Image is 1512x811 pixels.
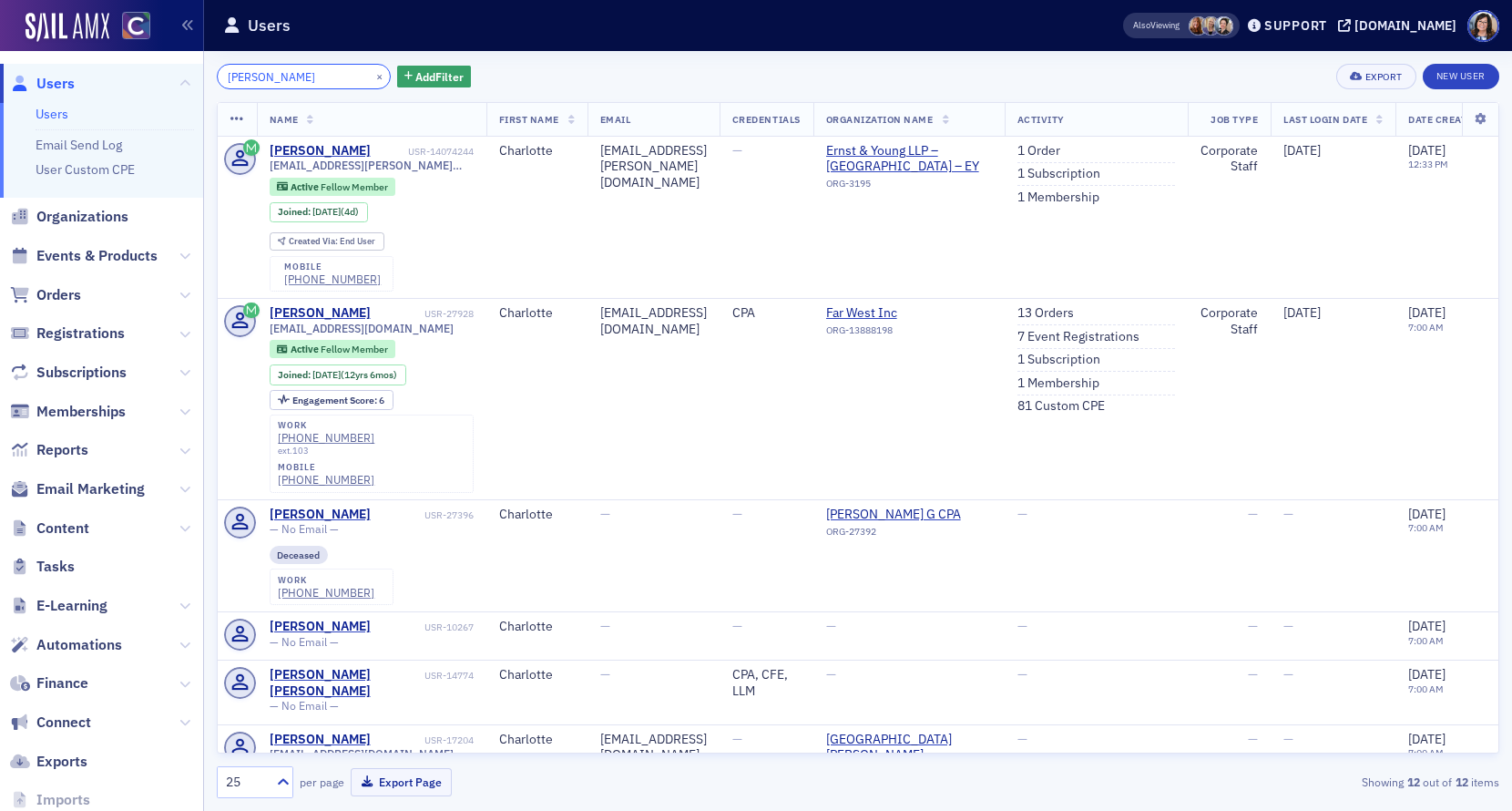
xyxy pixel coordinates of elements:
span: — [1248,506,1258,522]
div: 6 [292,395,384,405]
span: Job Type [1211,113,1258,126]
span: Email Marketing [36,479,145,499]
time: 7:00 AM [1408,321,1444,334]
span: Joined : [278,369,312,381]
span: E-Learning [36,596,107,616]
div: (4d) [312,206,359,218]
div: ORG-27392 [826,526,992,544]
img: SailAMX [26,13,109,42]
a: Memberships [10,402,126,422]
span: First Name [499,113,559,126]
div: Showing out of items [1085,774,1499,790]
div: Export [1365,72,1403,82]
div: mobile [284,262,381,272]
div: [PHONE_NUMBER] [278,473,374,487]
span: Fellow Member [321,180,388,193]
div: Charlotte [499,619,575,635]
div: [EMAIL_ADDRESS][DOMAIN_NAME] [600,732,707,764]
div: work [278,420,374,431]
span: [DATE] [1408,666,1446,683]
a: Registrations [10,323,125,344]
a: Orders [10,285,81,305]
time: 12:33 PM [1408,158,1448,170]
a: New User [1423,64,1499,89]
span: Connect [36,713,91,733]
strong: 12 [1404,774,1423,790]
h1: Users [248,15,291,36]
span: — [600,506,610,522]
div: USR-27396 [373,509,474,521]
span: Add Filter [415,68,464,85]
a: [PHONE_NUMBER] [278,431,374,445]
span: — [1283,666,1293,683]
a: E-Learning [10,596,107,616]
div: ext. 103 [278,446,374,457]
div: mobile [278,462,374,473]
span: Profile [1467,10,1499,42]
div: Charlotte [499,305,575,322]
div: Charlotte [499,143,575,159]
span: Sheila Duggan [1189,16,1208,36]
div: ORG-13888198 [826,324,992,343]
a: Email Send Log [36,137,122,153]
a: [PERSON_NAME] [270,143,371,159]
time: 7:00 AM [1408,683,1444,695]
span: [DATE] [1283,142,1321,159]
span: Memberships [36,402,126,422]
a: Active Fellow Member [277,180,387,192]
span: Imports [36,790,90,810]
span: — No Email — [270,522,339,536]
a: Users [36,106,68,122]
span: Last Login Date [1283,113,1367,126]
span: Activity [1017,113,1065,126]
span: — No Email — [270,699,339,713]
a: 7 Event Registrations [1017,329,1139,345]
img: SailAMX [122,12,150,40]
span: Organizations [36,207,128,227]
div: Joined: 2013-03-31 00:00:00 [270,364,406,385]
a: User Custom CPE [36,161,135,178]
div: [PHONE_NUMBER] [284,272,381,286]
strong: 12 [1452,774,1471,790]
div: 25 [226,773,266,792]
a: [PERSON_NAME] G CPA [826,507,992,523]
a: Content [10,518,89,539]
a: Exports [10,752,87,772]
span: Users [36,74,75,94]
div: Charlotte [499,507,575,523]
div: [EMAIL_ADDRESS][DOMAIN_NAME] [600,305,707,337]
span: — [1283,731,1293,747]
span: — [1248,618,1258,634]
a: Connect [10,713,91,733]
button: AddFilter [397,66,472,88]
a: [PERSON_NAME] [PERSON_NAME] [270,667,422,699]
div: Joined: 2025-10-11 00:00:00 [270,202,368,222]
span: — [600,618,610,634]
div: Engagement Score: 6 [270,390,393,410]
span: Organization Name [826,113,934,126]
div: End User [289,237,375,247]
div: CPA, CFE, LLM [732,667,801,699]
span: Content [36,518,89,539]
a: [PERSON_NAME] [270,507,371,523]
div: USR-10267 [373,621,474,633]
span: [DATE] [1408,304,1446,321]
span: Credentials [732,113,801,126]
a: Email Marketing [10,479,145,499]
span: Registrations [36,323,125,344]
div: [EMAIL_ADDRESS][PERSON_NAME][DOMAIN_NAME] [600,143,707,191]
a: 81 Custom CPE [1017,398,1105,415]
div: Deceased [270,546,329,564]
span: Name [270,113,299,126]
div: Also [1133,19,1150,31]
span: Joined : [278,206,312,218]
span: Ernst & Young LLP – Denver – EY [826,143,992,175]
span: [DATE] [1283,304,1321,321]
div: CPA [732,305,801,322]
span: [DATE] [1408,142,1446,159]
span: — [600,666,610,683]
a: 13 Orders [1017,305,1074,322]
